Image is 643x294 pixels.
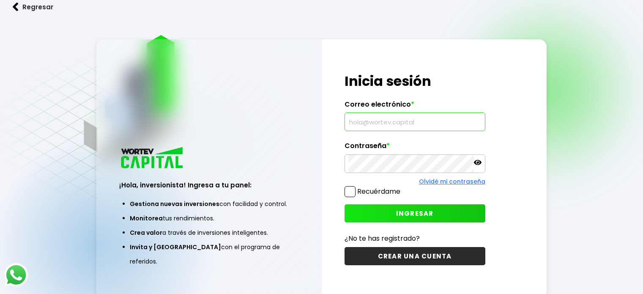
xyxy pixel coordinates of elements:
[345,247,485,265] button: CREAR UNA CUENTA
[345,100,485,113] label: Correo electrónico
[345,142,485,154] label: Contraseña
[345,233,485,244] p: ¿No te has registrado?
[4,263,28,287] img: logos_whatsapp-icon.242b2217.svg
[348,113,482,131] input: hola@wortev.capital
[357,187,400,196] label: Recuérdame
[130,243,221,251] span: Invita y [GEOGRAPHIC_DATA]
[130,197,288,211] li: con facilidad y control.
[119,180,299,190] h3: ¡Hola, inversionista! Ingresa a tu panel:
[130,211,288,225] li: tus rendimientos.
[130,200,219,208] span: Gestiona nuevas inversiones
[345,204,485,223] button: INGRESAR
[130,240,288,269] li: con el programa de referidos.
[419,177,485,186] a: Olvidé mi contraseña
[13,3,19,11] img: flecha izquierda
[119,146,186,171] img: logo_wortev_capital
[345,71,485,91] h1: Inicia sesión
[130,228,162,237] span: Crea valor
[130,214,163,223] span: Monitorea
[396,209,434,218] span: INGRESAR
[130,225,288,240] li: a través de inversiones inteligentes.
[345,233,485,265] a: ¿No te has registrado?CREAR UNA CUENTA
